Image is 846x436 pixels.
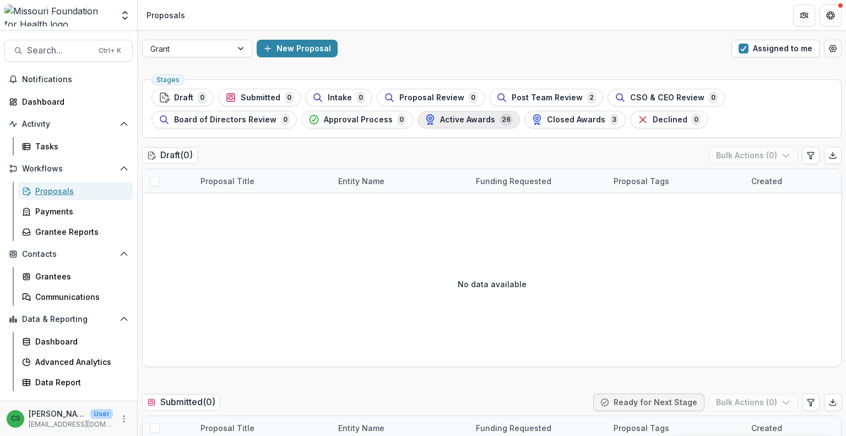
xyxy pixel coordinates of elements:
[35,376,124,388] div: Data Report
[332,422,391,434] div: Entity Name
[11,415,20,422] div: Chase Shiflet
[328,93,352,103] span: Intake
[35,206,124,217] div: Payments
[802,147,820,164] button: Edit table settings
[4,40,133,62] button: Search...
[18,137,133,155] a: Tasks
[18,373,133,391] a: Data Report
[4,310,133,328] button: Open Data & Reporting
[96,45,123,57] div: Ctrl + K
[301,111,413,128] button: Approval Process0
[156,76,180,84] span: Stages
[356,91,365,104] span: 0
[18,353,133,371] a: Advanced Analytics
[820,4,842,26] button: Get Help
[22,120,115,129] span: Activity
[90,409,113,419] p: User
[194,422,261,434] div: Proposal Title
[29,419,113,429] p: [EMAIL_ADDRESS][DOMAIN_NAME]
[377,89,485,106] button: Proposal Review0
[731,40,820,57] button: Assigned to me
[198,91,207,104] span: 0
[399,93,464,103] span: Proposal Review
[4,4,113,26] img: Missouri Foundation for Health logo
[35,336,124,347] div: Dashboard
[142,394,220,410] h2: Submitted ( 0 )
[324,115,393,125] span: Approval Process
[793,4,815,26] button: Partners
[824,394,842,411] button: Export table data
[607,169,745,193] div: Proposal Tags
[630,93,704,103] span: CSO & CEO Review
[151,111,297,128] button: Board of Directors Review0
[4,245,133,263] button: Open Contacts
[18,202,133,220] a: Payments
[285,91,294,104] span: 0
[469,422,558,434] div: Funding Requested
[4,71,133,88] button: Notifications
[469,175,558,187] div: Funding Requested
[35,185,124,197] div: Proposals
[745,175,789,187] div: Created
[35,356,124,368] div: Advanced Analytics
[469,169,607,193] div: Funding Requested
[22,75,128,84] span: Notifications
[692,114,701,126] span: 0
[29,408,86,419] p: [PERSON_NAME]
[117,412,131,426] button: More
[18,182,133,200] a: Proposals
[35,226,124,238] div: Grantee Reports
[22,250,115,259] span: Contacts
[824,147,842,164] button: Export table data
[332,175,391,187] div: Entity Name
[151,89,214,106] button: Draft0
[22,315,115,324] span: Data & Reporting
[257,40,338,57] button: New Proposal
[142,7,189,23] nav: breadcrumb
[174,93,193,103] span: Draft
[22,164,115,174] span: Workflows
[241,93,280,103] span: Submitted
[174,115,276,125] span: Board of Directors Review
[824,40,842,57] button: Open table manager
[305,89,372,106] button: Intake0
[489,89,603,106] button: Post Team Review2
[4,160,133,177] button: Open Workflows
[18,288,133,306] a: Communications
[607,422,676,434] div: Proposal Tags
[4,93,133,111] a: Dashboard
[218,89,301,106] button: Submitted0
[709,394,798,411] button: Bulk Actions (0)
[802,394,820,411] button: Edit table settings
[397,114,406,126] span: 0
[147,9,185,21] div: Proposals
[4,115,133,133] button: Open Activity
[18,267,133,286] a: Grantees
[500,114,513,126] span: 26
[35,271,124,282] div: Grantees
[35,291,124,303] div: Communications
[607,175,676,187] div: Proposal Tags
[587,91,596,104] span: 2
[281,114,290,126] span: 0
[547,115,605,125] span: Closed Awards
[745,422,789,434] div: Created
[35,141,124,152] div: Tasks
[610,114,619,126] span: 3
[524,111,626,128] button: Closed Awards3
[469,91,478,104] span: 0
[458,278,527,290] p: No data available
[608,89,725,106] button: CSO & CEO Review0
[194,169,332,193] div: Proposal Title
[440,115,495,125] span: Active Awards
[18,223,133,241] a: Grantee Reports
[709,147,798,164] button: Bulk Actions (0)
[117,4,133,26] button: Open entity switcher
[332,169,469,193] div: Entity Name
[417,111,520,128] button: Active Awards26
[593,394,704,411] button: Ready for Next Stage
[22,96,124,107] div: Dashboard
